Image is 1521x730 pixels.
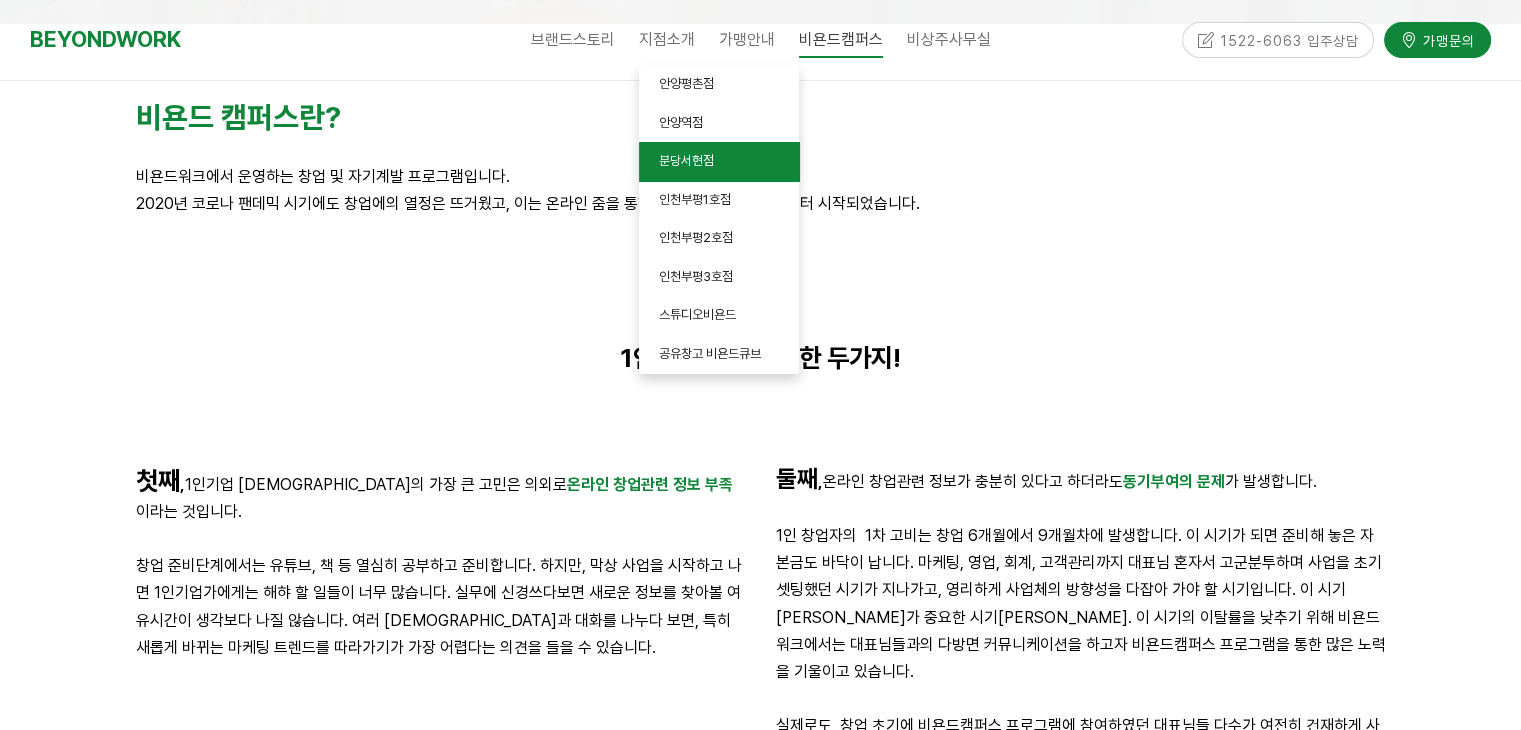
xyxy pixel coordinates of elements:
[1123,472,1225,491] span: 동기부여의 문제
[639,65,799,104] a: 안양평촌점
[567,475,733,494] span: 온라인 창업관련 정보 부족
[639,142,799,181] a: 분당서현점
[1384,22,1491,57] a: 가맹문의
[639,104,799,143] a: 안양역점
[136,190,1386,217] p: 2020년 코로나 팬데믹 시기에도 창업에의 열정은 뜨거웠고, 이는 온라인 줌을 통한 재테크 독서모임으로부터 시작되었습니다.
[136,465,180,496] strong: 첫째
[818,472,823,491] strong: ,
[627,15,707,65] a: 지점소개
[707,15,787,65] a: 가맹안내
[639,181,799,220] a: 인천부평1호점
[659,346,761,361] span: 공유창고 비욘드큐브
[659,269,733,284] span: 인천부평3호점
[180,475,185,494] strong: ,
[776,522,1386,685] p: 1인 창업자의 1차 고비는 창업 6개월에서 9개월차에 발생합니다. 이 시기가 되면 준비해 놓은 자본금도 바닥이 납니다. 마케팅, 영업, 회계, 고객관리까지 대표님 혼자서 고군...
[639,335,799,374] a: 공유창고 비욘드큐브
[776,464,818,493] strong: 둘째
[659,76,714,91] span: 안양평촌점
[776,465,1386,495] p: 온라인 창업관련 정보가 충분히 있다고 하더라도 가 발생합니다.
[221,99,299,135] strong: 캠퍼스
[30,21,181,58] a: BEYONDWORK
[639,296,799,335] a: 스튜디오비욘드
[659,153,714,168] span: 분당서현점
[659,230,733,245] span: 인천부평2호점
[136,99,214,135] span: 비욘드
[659,115,703,130] span: 안양역점
[136,465,746,525] p: 1인기업 [DEMOGRAPHIC_DATA]의 가장 큰 고민은 의외로 이라는 것입니다.
[531,30,615,49] span: 브랜드스토리
[639,219,799,258] a: 인천부평2호점
[907,30,991,49] span: 비상주사무실
[659,192,731,207] span: 인천부평1호점
[1417,30,1475,50] span: 가맹문의
[620,342,901,373] strong: 1인 기업가에 필요한 두가지!
[719,30,775,49] span: 가맹안내
[519,15,627,65] a: 브랜드스토리
[136,552,746,661] p: 창업 준비단계에서는 유튜브, 책 등 열심히 공부하고 준비합니다. 하지만, 막상 사업을 시작하고 나면 1인기업가에게는 해햐 할 일들이 너무 많습니다. 실무에 신경쓰다보면 새로운...
[799,23,883,58] span: 비욘드캠퍼스
[299,99,341,135] span: 란?
[895,15,1003,65] a: 비상주사무실
[659,307,736,322] span: 스튜디오비욘드
[639,30,695,49] span: 지점소개
[639,258,799,297] a: 인천부평3호점
[136,163,1386,190] p: 비욘드워크에서 운영하는 창업 및 자기계발 프로그램입니다.
[787,15,895,65] a: 비욘드캠퍼스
